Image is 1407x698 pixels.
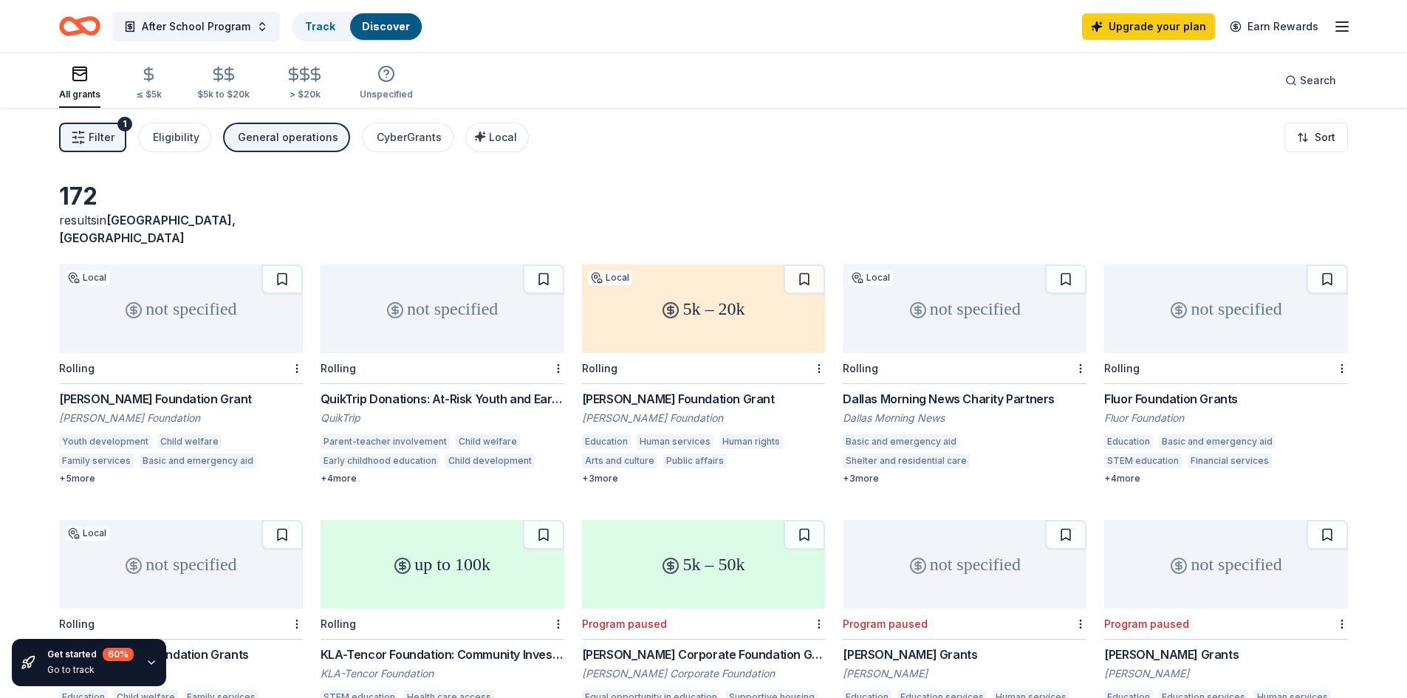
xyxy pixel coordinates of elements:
span: After School Program [142,18,250,35]
div: Dallas Morning News Charity Partners [843,390,1086,408]
div: Family services [59,454,134,468]
div: Program paused [843,617,928,630]
div: up to 100k [321,520,564,609]
button: TrackDiscover [292,12,423,41]
div: KLA-Tencor Foundation [321,666,564,681]
a: not specifiedRollingFluor Foundation GrantsFluor FoundationEducationBasic and emergency aidSTEM e... [1104,264,1348,485]
div: Get started [47,648,134,661]
div: Local [65,526,109,541]
div: QuikTrip Donations: At-Risk Youth and Early Childhood Education [321,390,564,408]
div: Local [65,270,109,285]
div: Local [588,270,632,285]
div: Rolling [843,362,878,374]
a: Upgrade your plan [1082,13,1215,40]
div: STEM education [1104,454,1182,468]
div: + 3 more [843,473,1086,485]
div: [PERSON_NAME] [1104,666,1348,681]
div: Basic and emergency aid [1159,434,1276,449]
button: Sort [1284,123,1348,152]
div: [PERSON_NAME] Foundation [582,411,826,425]
div: Local [849,270,893,285]
span: Filter [89,129,114,146]
div: Dallas Morning News [843,411,1086,425]
div: Rolling [59,362,95,374]
div: Fluor Foundation [1104,411,1348,425]
div: CyberGrants [377,129,442,146]
div: [PERSON_NAME] Foundation [59,411,303,425]
div: [PERSON_NAME] Corporate Foundation [582,666,826,681]
span: in [59,213,236,245]
button: > $20k [285,60,324,108]
div: Financial services [1188,454,1272,468]
div: [PERSON_NAME] [843,666,1086,681]
a: Earn Rewards [1221,13,1327,40]
div: All grants [59,89,100,100]
div: Child development [445,454,535,468]
div: Early childhood education [321,454,439,468]
button: Local [465,123,529,152]
div: QuikTrip [321,411,564,425]
div: results [59,211,303,247]
div: Program paused [582,617,667,630]
div: Human rights [719,434,783,449]
button: After School Program [112,12,280,41]
button: All grants [59,59,100,108]
span: [GEOGRAPHIC_DATA], [GEOGRAPHIC_DATA] [59,213,236,245]
div: [PERSON_NAME] Corporate Foundation Grants [582,646,826,663]
div: + 4 more [1104,473,1348,485]
span: Local [489,131,517,143]
div: ≤ $5k [136,89,162,100]
div: > $20k [285,89,324,100]
div: + 3 more [582,473,826,485]
div: Child welfare [456,434,520,449]
div: Public affairs [663,454,727,468]
div: not specified [843,264,1086,353]
div: [PERSON_NAME] Foundation Grant [59,390,303,408]
div: General operations [238,129,338,146]
div: Rolling [582,362,617,374]
div: 1 [117,117,132,131]
a: Home [59,9,100,44]
div: Basic and emergency aid [843,434,959,449]
button: General operations [223,123,350,152]
div: Rolling [59,617,95,630]
button: Eligibility [138,123,211,152]
a: not specifiedLocalRollingDallas Morning News Charity PartnersDallas Morning NewsBasic and emergen... [843,264,1086,485]
div: [PERSON_NAME] Foundation Grant [582,390,826,408]
div: Environment [1278,454,1338,468]
div: Basic and emergency aid [140,454,256,468]
a: Discover [362,20,410,32]
div: Eligibility [153,129,199,146]
div: Child welfare [157,434,222,449]
div: not specified [1104,264,1348,353]
div: not specified [843,520,1086,609]
a: not specifiedRollingQuikTrip Donations: At-Risk Youth and Early Childhood EducationQuikTripParent... [321,264,564,485]
div: Unspecified [360,89,413,100]
div: Go to track [47,664,134,676]
button: CyberGrants [362,123,453,152]
div: 5k – 50k [582,520,826,609]
div: 172 [59,182,303,211]
div: Shelter and residential care [843,454,970,468]
div: Education [582,434,631,449]
div: not specified [59,520,303,609]
span: Sort [1315,129,1335,146]
button: ≤ $5k [136,60,162,108]
div: Education [1104,434,1153,449]
button: Filter1 [59,123,126,152]
div: Program paused [1104,617,1189,630]
div: [PERSON_NAME] Grants [843,646,1086,663]
div: KLA-Tencor Foundation: Community Investment Fund [321,646,564,663]
div: Rolling [1104,362,1140,374]
div: Rolling [321,362,356,374]
div: 60 % [103,648,134,661]
div: $5k to $20k [197,89,250,100]
button: Search [1273,66,1348,95]
div: Parent-teacher involvement [321,434,450,449]
button: Unspecified [360,59,413,108]
a: 5k – 20kLocalRolling[PERSON_NAME] Foundation Grant[PERSON_NAME] FoundationEducationHuman services... [582,264,826,485]
div: 5k – 20k [582,264,826,353]
div: Arts and culture [582,454,657,468]
div: not specified [59,264,303,353]
div: + 4 more [321,473,564,485]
